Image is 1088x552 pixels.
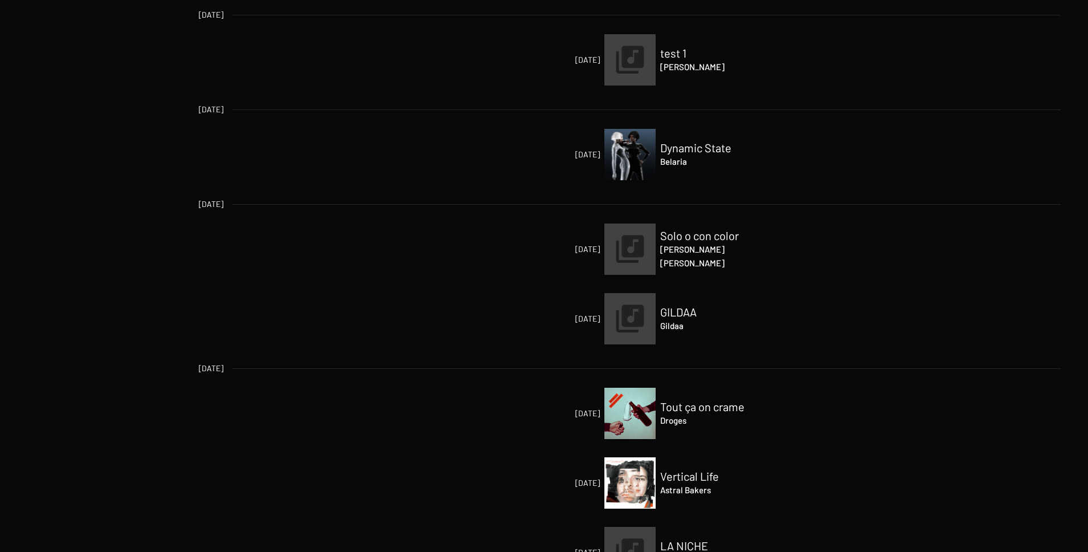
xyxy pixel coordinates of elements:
a: [DATE]Dynamic StateBelaria [604,129,656,180]
img: release.png [604,34,656,86]
span: [DATE] [490,243,600,255]
img: 20250519_ab_vl_cover.jpg [604,457,656,509]
span: [DATE] [199,198,223,210]
span: [DATE] [490,477,600,489]
h2: Vertical Life [660,469,774,483]
h4: [PERSON_NAME] [660,242,774,256]
h4: [PERSON_NAME] [660,60,774,74]
span: [DATE] [490,54,600,66]
span: [DATE] [490,408,600,419]
h2: test 1 [660,46,774,60]
img: tout-ca-on-crame.png [604,388,656,439]
h4: [PERSON_NAME] [660,256,774,270]
img: dynamic-state_artwork.png [604,129,656,180]
a: [DATE]Vertical LifeAstral Bakers [604,457,656,509]
h2: Solo o con color [660,229,774,242]
span: [DATE] [490,149,600,160]
img: release.png [604,224,656,275]
a: [DATE]Tout ça on crameDroges [604,388,656,439]
h4: Astral Bakers [660,483,774,497]
img: release.png [604,293,656,344]
h4: Droges [660,413,774,427]
h4: Belaria [660,155,774,168]
span: [DATE] [199,9,223,21]
a: [DATE]Solo o con color[PERSON_NAME][PERSON_NAME] [604,224,656,275]
h2: Tout ça on crame [660,400,774,413]
h2: Dynamic State [660,141,774,155]
span: [DATE] [490,313,600,324]
h4: Gildaa [660,319,774,332]
h2: GILDAA [660,305,774,319]
span: [DATE] [199,104,223,115]
a: [DATE]GILDAAGildaa [604,293,656,344]
span: [DATE] [199,363,223,374]
a: [DATE]test 1[PERSON_NAME] [604,34,656,86]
